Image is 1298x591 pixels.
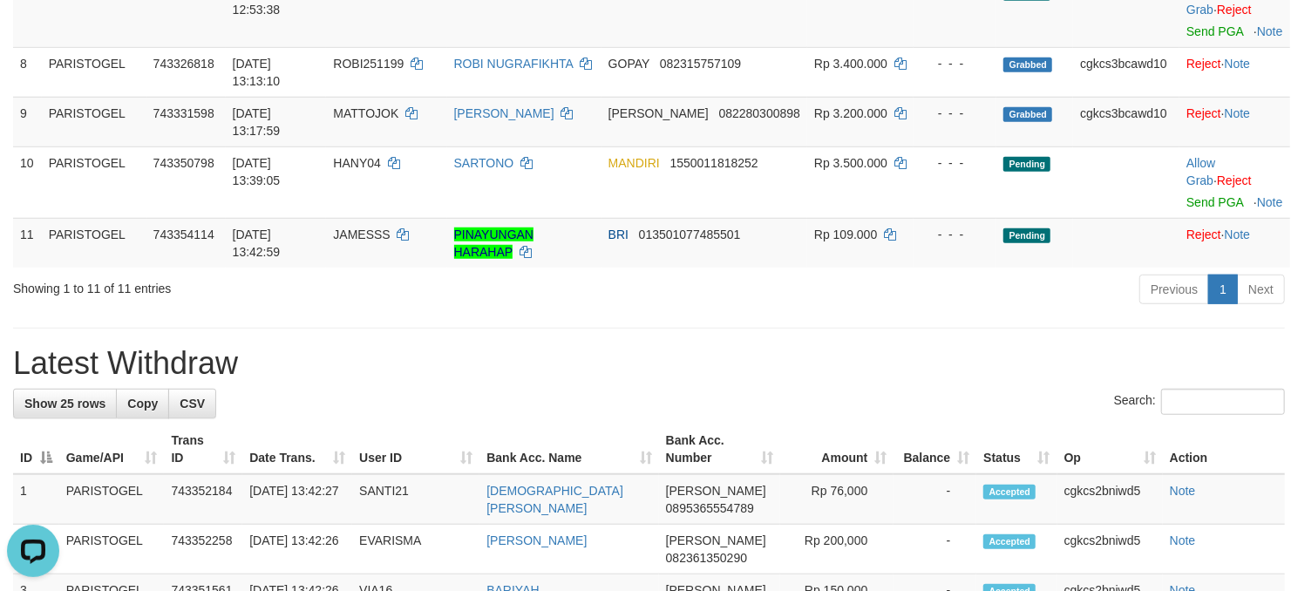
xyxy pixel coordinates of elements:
div: - - - [921,154,989,172]
td: [DATE] 13:42:26 [242,525,352,574]
td: - [894,474,976,525]
span: Accepted [983,534,1036,549]
a: Reject [1217,173,1252,187]
a: Allow Grab [1186,156,1215,187]
span: Copy 1550011818252 to clipboard [670,156,758,170]
td: Rp 200,000 [780,525,894,574]
span: Rp 3.500.000 [814,156,887,170]
span: MATTOJOK [333,106,398,120]
td: · [1179,146,1290,218]
td: · [1179,97,1290,146]
span: CSV [180,397,205,411]
span: Copy [127,397,158,411]
span: ROBI251199 [333,57,404,71]
h1: Latest Withdraw [13,346,1285,381]
a: [PERSON_NAME] [454,106,554,120]
div: Showing 1 to 11 of 11 entries [13,273,527,297]
a: 1 [1208,275,1238,304]
span: BRI [608,228,629,241]
span: Copy 082361350290 to clipboard [666,551,747,565]
td: 743352258 [164,525,242,574]
span: · [1186,156,1217,187]
span: Copy 013501077485501 to clipboard [639,228,741,241]
span: Accepted [983,485,1036,499]
span: Copy 082315757109 to clipboard [660,57,741,71]
a: PINAYUNGAN HARAHAP [454,228,534,259]
td: 743352184 [164,474,242,525]
span: Rp 3.200.000 [814,106,887,120]
span: MANDIRI [608,156,660,170]
a: ROBI NUGRAFIKHTA [454,57,574,71]
td: cgkcs3bcawd10 [1073,97,1179,146]
a: Show 25 rows [13,389,117,418]
th: Trans ID: activate to sort column ascending [164,425,242,474]
a: CSV [168,389,216,418]
input: Search: [1161,389,1285,415]
a: [PERSON_NAME] [486,533,587,547]
span: HANY04 [333,156,380,170]
div: - - - [921,55,989,72]
td: 11 [13,218,42,268]
span: 743326818 [153,57,214,71]
a: Note [1170,484,1196,498]
td: Rp 76,000 [780,474,894,525]
span: 743331598 [153,106,214,120]
td: 10 [13,146,42,218]
a: Note [1257,195,1283,209]
th: Action [1163,425,1285,474]
th: Date Trans.: activate to sort column ascending [242,425,352,474]
a: Copy [116,389,169,418]
th: User ID: activate to sort column ascending [352,425,479,474]
th: Status: activate to sort column ascending [976,425,1057,474]
span: Rp 3.400.000 [814,57,887,71]
div: - - - [921,226,989,243]
th: Amount: activate to sort column ascending [780,425,894,474]
a: Note [1225,57,1251,71]
span: 743350798 [153,156,214,170]
span: [DATE] 13:42:59 [233,228,281,259]
span: Pending [1003,228,1050,243]
td: - [894,525,976,574]
th: Game/API: activate to sort column ascending [59,425,165,474]
span: [PERSON_NAME] [608,106,709,120]
div: - - - [921,105,989,122]
th: Bank Acc. Name: activate to sort column ascending [479,425,658,474]
a: Note [1225,106,1251,120]
span: [DATE] 13:39:05 [233,156,281,187]
span: Grabbed [1003,58,1052,72]
span: Grabbed [1003,107,1052,122]
span: 743354114 [153,228,214,241]
span: [DATE] 13:13:10 [233,57,281,88]
th: Op: activate to sort column ascending [1057,425,1163,474]
td: cgkcs2bniwd5 [1057,474,1163,525]
span: Pending [1003,157,1050,172]
a: Note [1170,533,1196,547]
span: Show 25 rows [24,397,105,411]
td: PARISTOGEL [42,97,146,146]
td: PARISTOGEL [42,218,146,268]
a: Note [1225,228,1251,241]
td: cgkcs3bcawd10 [1073,47,1179,97]
a: SARTONO [454,156,514,170]
span: Rp 109.000 [814,228,877,241]
th: Bank Acc. Number: activate to sort column ascending [659,425,780,474]
span: Copy 082280300898 to clipboard [719,106,800,120]
span: Copy 0895365554789 to clipboard [666,501,754,515]
span: [PERSON_NAME] [666,484,766,498]
a: [DEMOGRAPHIC_DATA][PERSON_NAME] [486,484,623,515]
span: [PERSON_NAME] [666,533,766,547]
td: · [1179,47,1290,97]
td: [DATE] 13:42:27 [242,474,352,525]
span: GOPAY [608,57,649,71]
td: 9 [13,97,42,146]
a: Note [1257,24,1283,38]
td: EVARISMA [352,525,479,574]
a: Reject [1186,228,1221,241]
a: Reject [1186,57,1221,71]
th: Balance: activate to sort column ascending [894,425,976,474]
td: PARISTOGEL [59,474,165,525]
td: · [1179,218,1290,268]
a: Reject [1217,3,1252,17]
a: Send PGA [1186,195,1243,209]
td: 8 [13,47,42,97]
